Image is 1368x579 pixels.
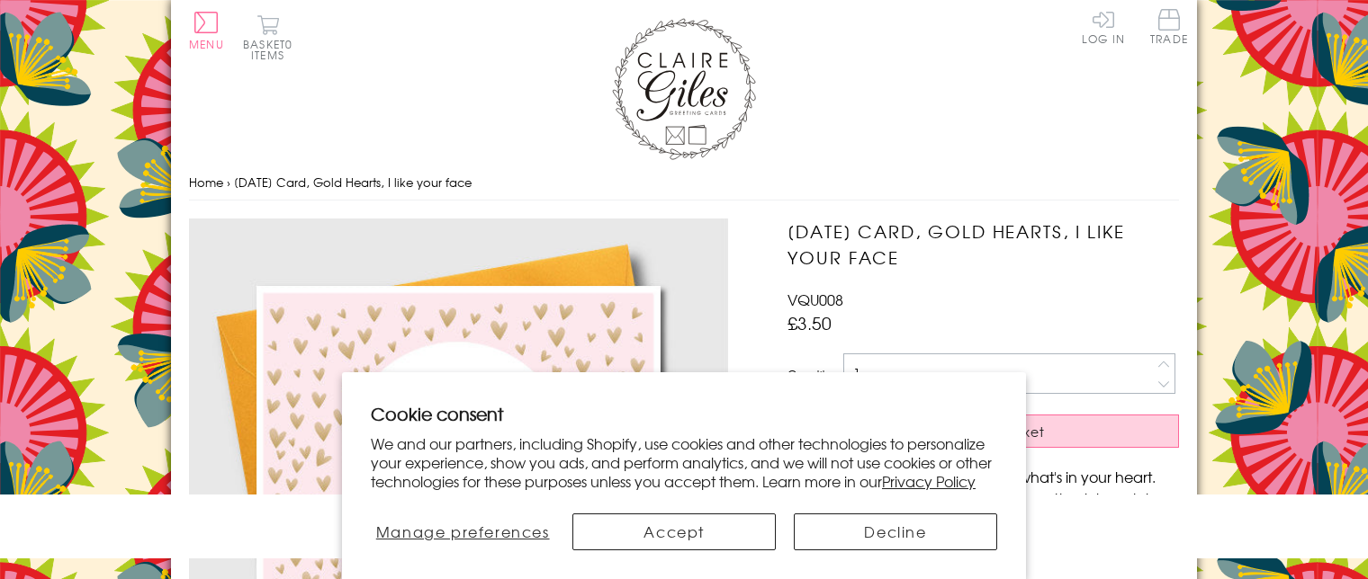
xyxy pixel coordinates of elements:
[787,366,831,382] label: Quantity
[371,401,997,426] h2: Cookie consent
[572,513,776,550] button: Accept
[612,18,756,160] img: Claire Giles Greetings Cards
[371,513,554,550] button: Manage preferences
[787,218,1179,271] h1: [DATE] Card, Gold Hearts, I like your face
[234,174,472,191] span: [DATE] Card, Gold Hearts, I like your face
[189,165,1179,201] nav: breadcrumbs
[243,14,292,60] button: Basket0 items
[227,174,230,191] span: ›
[1150,9,1188,44] span: Trade
[189,36,224,52] span: Menu
[376,521,550,542] span: Manage preferences
[794,513,997,550] button: Decline
[251,36,292,63] span: 0 items
[787,289,843,310] span: VQU008
[1082,9,1125,44] a: Log In
[189,174,223,191] a: Home
[189,12,224,49] button: Menu
[882,470,976,492] a: Privacy Policy
[371,434,997,490] p: We and our partners, including Shopify, use cookies and other technologies to personalize your ex...
[787,310,832,335] span: £3.50
[1150,9,1188,48] a: Trade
